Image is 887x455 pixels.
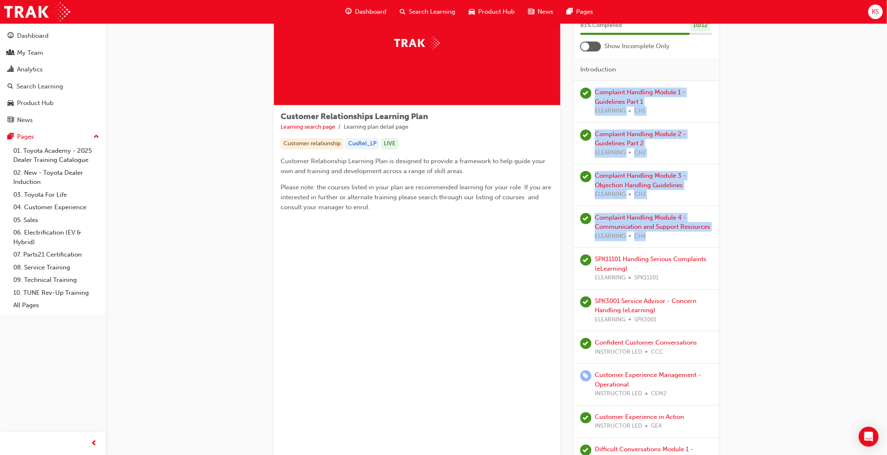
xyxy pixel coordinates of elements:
[7,49,14,57] span: people-icon
[7,133,14,141] span: pages-icon
[580,65,616,74] span: Introduction
[345,7,352,17] span: guage-icon
[10,188,103,201] a: 03. Toyota For Life
[345,138,379,149] div: CusRel_LP
[3,45,103,61] a: My Team
[580,296,591,308] span: learningRecordVerb_PASS-icon
[3,113,103,128] a: News
[393,3,462,20] a: search-iconSearch Learning
[595,371,701,388] a: Customer Experience Management - Operational
[91,438,98,449] span: prev-icon
[3,27,103,129] button: DashboardMy TeamAnalyticsSearch LearningProduct HubNews
[339,3,393,20] a: guage-iconDashboard
[10,299,103,312] a: All Pages
[3,129,103,144] button: Pages
[7,100,14,107] span: car-icon
[690,20,711,31] div: 10 / 12
[595,148,626,158] span: ELEARNING
[595,190,626,199] span: ELEARNING
[3,95,103,111] a: Product Hub
[595,413,684,421] a: Customer Experience in Action
[872,7,879,17] span: KS
[580,254,591,266] span: learningRecordVerb_COMPLETE-icon
[10,248,103,261] a: 07. Parts21 Certification
[3,79,103,94] a: Search Learning
[580,370,591,382] span: learningRecordVerb_ENROLL-icon
[381,138,398,149] div: LIVE
[17,48,43,58] div: My Team
[634,232,646,241] span: CH4
[7,66,14,73] span: chart-icon
[17,82,63,91] div: Search Learning
[521,3,560,20] a: news-iconNews
[595,421,642,431] span: INSTRUCTOR LED
[394,37,440,49] img: Trak
[10,166,103,188] a: 02. New - Toyota Dealer Induction
[651,421,662,431] span: GEA
[580,171,591,182] span: learningRecordVerb_PASS-icon
[576,7,593,17] span: Pages
[462,3,521,20] a: car-iconProduct Hub
[281,157,547,175] span: Customer Relationship Learning Plan is designed to provide a framework to help guide your own and...
[355,7,386,17] span: Dashboard
[409,7,455,17] span: Search Learning
[10,214,103,227] a: 05. Sales
[604,42,670,51] span: Show Incomplete Only
[595,106,626,116] span: ELEARNING
[580,213,591,224] span: learningRecordVerb_PASS-icon
[17,98,54,108] div: Product Hub
[595,297,696,314] a: SPK3001 Service Advisor - Concern Handling (eLearning)
[595,130,686,147] a: Complaint Handling Module 2 - Guidelines Part 2
[580,130,591,141] span: learningRecordVerb_PASS-icon
[93,132,99,142] span: up-icon
[595,255,706,272] a: SPK11101 Handling Serious Complaints (eLearning)
[7,117,14,124] span: news-icon
[469,7,475,17] span: car-icon
[4,2,70,21] img: Trak
[17,115,33,125] div: News
[281,112,428,121] span: Customer Relationships Learning Plan
[17,31,49,41] div: Dashboard
[595,315,626,325] span: ELEARNING
[868,5,883,19] button: KS
[580,338,591,349] span: learningRecordVerb_ATTEND-icon
[634,148,646,158] span: CH2
[3,28,103,44] a: Dashboard
[10,144,103,166] a: 01. Toyota Academy - 2025 Dealer Training Catalogue
[595,339,697,346] a: Confident Customer Conversations
[17,65,43,74] div: Analytics
[560,3,600,20] a: pages-iconPages
[595,172,686,189] a: Complaint Handling Module 3 - Objection Handling Guidelines
[478,7,515,17] span: Product Hub
[634,106,645,116] span: CH1
[281,123,335,130] a: Learning search page
[651,347,663,357] span: CCC
[595,88,685,105] a: Complaint Handling Module 1 - Guidelines Part 1
[580,412,591,423] span: learningRecordVerb_ATTEND-icon
[3,62,103,77] a: Analytics
[580,21,622,30] span: 83 % Completed
[595,214,710,231] a: Complaint Handling Module 4 - Communication and Support Resources
[595,232,626,241] span: ELEARNING
[281,183,553,211] span: Please note: the courses listed in your plan are recommended learning for your role. If you are i...
[538,7,553,17] span: News
[580,88,591,99] span: learningRecordVerb_PASS-icon
[528,7,534,17] span: news-icon
[10,286,103,299] a: 10. TUNE Rev-Up Training
[400,7,406,17] span: search-icon
[344,122,408,132] li: Learning plan detail page
[567,7,573,17] span: pages-icon
[651,389,667,399] span: CEM2
[10,201,103,214] a: 04. Customer Experience
[595,347,642,357] span: INSTRUCTOR LED
[7,83,13,91] span: search-icon
[10,261,103,274] a: 08. Service Training
[595,273,626,283] span: ELEARNING
[859,427,879,447] div: Open Intercom Messenger
[10,274,103,286] a: 09. Technical Training
[634,315,657,325] span: SPK3001
[634,273,659,283] span: SPK11101
[634,190,646,199] span: CH3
